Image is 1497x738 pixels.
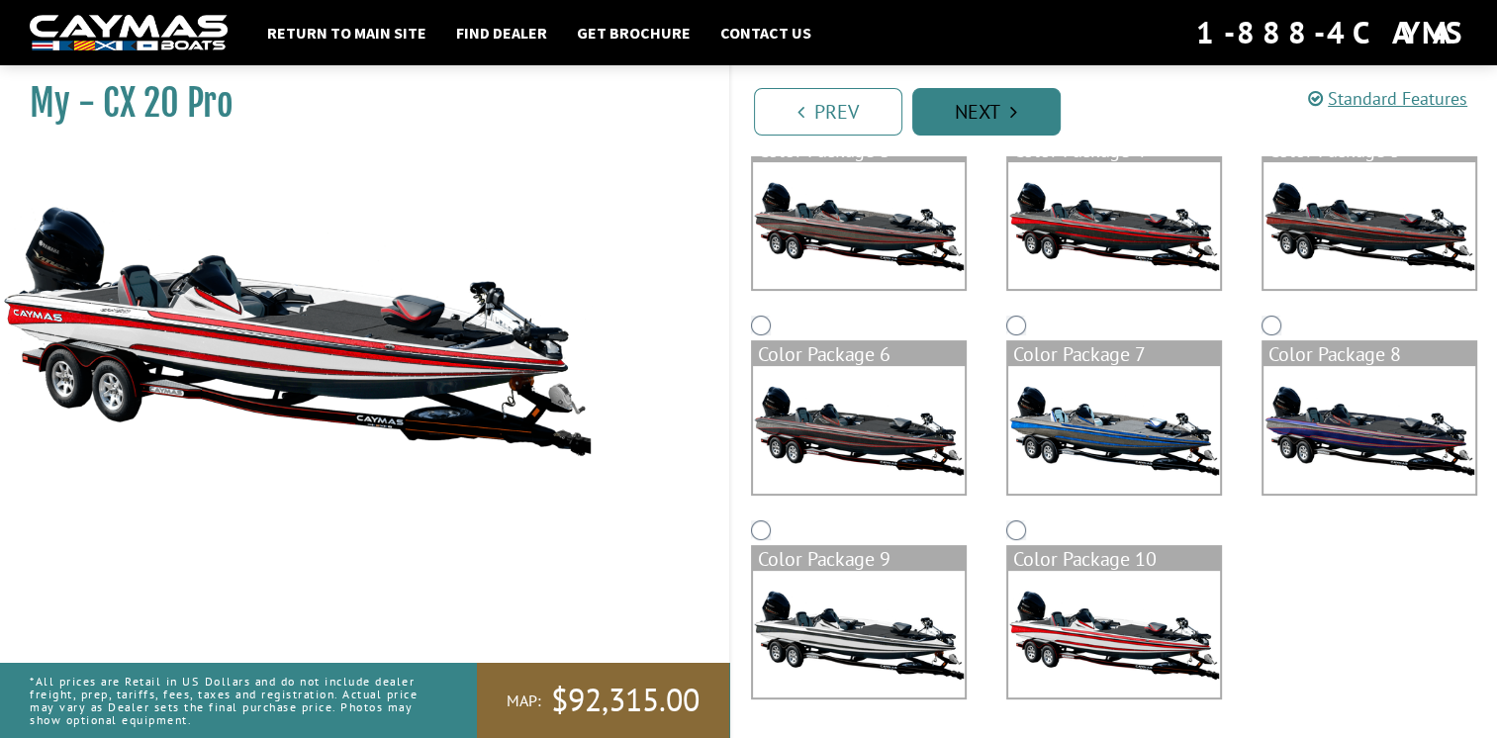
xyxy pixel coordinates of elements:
a: MAP:$92,315.00 [477,663,729,738]
a: Get Brochure [567,20,701,46]
a: Prev [754,88,902,136]
img: color_package_329.png [1263,366,1475,493]
div: Color Package 6 [753,342,965,366]
img: color_package_327.png [753,366,965,493]
h1: My - CX 20 Pro [30,81,680,126]
a: Standard Features [1308,87,1467,110]
span: MAP: [507,691,541,711]
a: Next [912,88,1061,136]
p: *All prices are Retail in US Dollars and do not include dealer freight, prep, tariffs, fees, taxe... [30,665,432,737]
a: Find Dealer [446,20,557,46]
div: Color Package 9 [753,547,965,571]
img: color_package_325.png [1008,162,1220,289]
img: color_package_328.png [1008,366,1220,493]
img: color_package_330.png [753,571,965,697]
img: color_package_324.png [753,162,965,289]
img: white-logo-c9c8dbefe5ff5ceceb0f0178aa75bf4bb51f6bca0971e226c86eb53dfe498488.png [30,15,228,51]
img: color_package_326.png [1263,162,1475,289]
div: 1-888-4CAYMAS [1196,11,1467,54]
span: $92,315.00 [551,680,700,721]
img: color_package_331.png [1008,571,1220,697]
div: Color Package 7 [1008,342,1220,366]
a: Return to main site [257,20,436,46]
div: Color Package 10 [1008,547,1220,571]
a: Contact Us [710,20,821,46]
div: Color Package 8 [1263,342,1475,366]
